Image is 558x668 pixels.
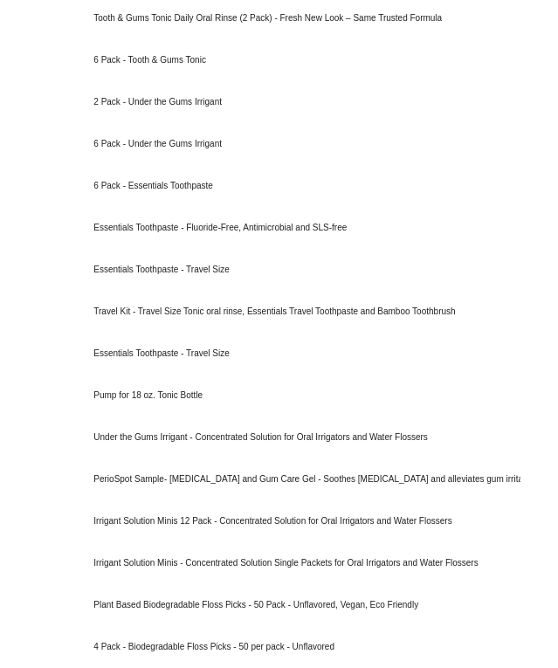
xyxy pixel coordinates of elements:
[79,291,520,333] div: Travel Kit - Travel Size Tonic oral rinse, Essentials Travel Toothpaste and Bamboo Toothbrush
[79,123,520,165] div: 6 Pack - Under the Gums Irrigant
[79,81,520,123] div: 2 Pack - Under the Gums Irrigant
[79,333,520,375] div: Essentials Toothpaste - Travel Size
[79,584,520,626] div: Plant Based Biodegradable Floss Picks - 50 Pack - Unflavored, Vegan, Eco Friendly
[79,626,520,668] div: 4 Pack - Biodegradable Floss Picks - 50 per pack - Unflavored
[79,39,520,81] div: 6 Pack - Tooth & Gums Tonic
[79,417,520,458] div: Under the Gums Irrigant - Concentrated Solution for Oral Irrigators and Water Flossers
[79,165,520,207] div: 6 Pack - Essentials Toothpaste
[79,542,520,584] div: Irrigant Solution Minis - Concentrated Solution Single Packets for Oral Irrigators and Water Flos...
[79,375,520,417] div: Pump for 18 oz. Tonic Bottle
[79,207,520,249] div: Essentials Toothpaste - Fluoride-Free, Antimicrobial and SLS-free
[79,458,520,500] div: PerioSpot Sample- [MEDICAL_DATA] and Gum Care Gel - Soothes [MEDICAL_DATA] and alleviates gum irr...
[79,500,520,542] div: Irrigant Solution Minis 12 Pack - Concentrated Solution for Oral Irrigators and Water Flossers
[79,249,520,291] div: Essentials Toothpaste - Travel Size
